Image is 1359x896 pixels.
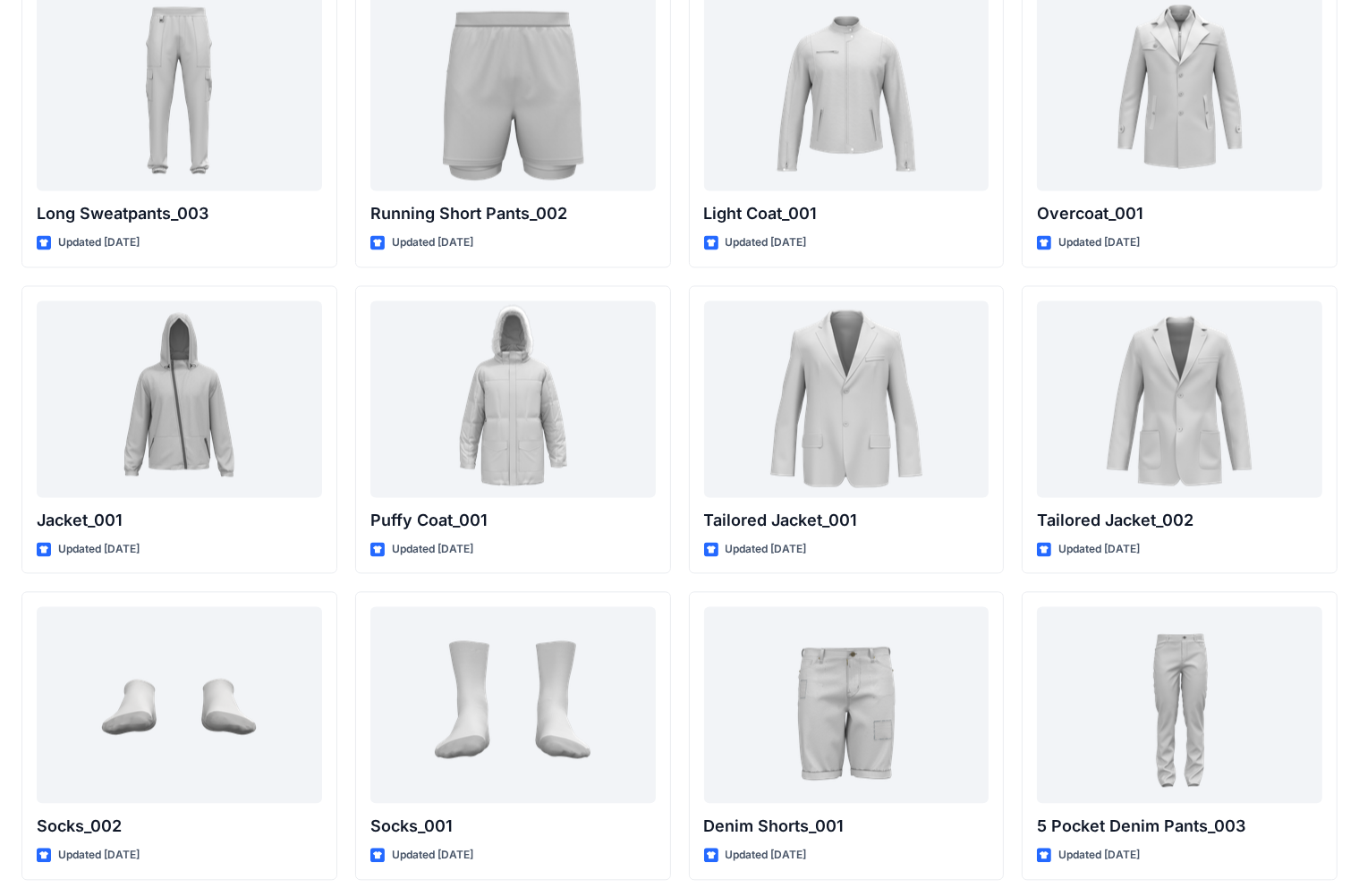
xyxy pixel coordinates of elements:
a: Socks_002 [37,606,322,803]
p: Updated [DATE] [392,540,473,559]
p: Updated [DATE] [726,846,807,865]
p: Updated [DATE] [392,233,473,252]
a: 5 Pocket Denim Pants_003 [1037,606,1322,803]
p: Denim Shorts_001 [704,814,990,839]
p: Socks_001 [370,814,656,839]
a: Denim Shorts_001 [704,606,990,803]
p: Updated [DATE] [1058,233,1140,252]
p: Overcoat_001 [1037,201,1322,226]
p: Updated [DATE] [1058,540,1140,559]
p: Light Coat_001 [704,201,990,226]
p: Updated [DATE] [58,233,140,252]
p: Updated [DATE] [392,846,473,865]
p: 5 Pocket Denim Pants_003 [1037,814,1322,839]
p: Updated [DATE] [726,540,807,559]
a: Jacket_001 [37,300,322,497]
a: Puffy Coat_001 [370,300,656,497]
p: Tailored Jacket_002 [1037,508,1322,533]
p: Updated [DATE] [58,540,140,559]
p: Running Short Pants_002 [370,201,656,226]
p: Updated [DATE] [58,846,140,865]
p: Updated [DATE] [1058,846,1140,865]
a: Socks_001 [370,606,656,803]
p: Jacket_001 [37,508,322,533]
p: Puffy Coat_001 [370,508,656,533]
p: Tailored Jacket_001 [704,508,990,533]
p: Long Sweatpants_003 [37,201,322,226]
p: Socks_002 [37,814,322,839]
p: Updated [DATE] [726,233,807,252]
a: Tailored Jacket_001 [704,300,990,497]
a: Tailored Jacket_002 [1037,300,1322,497]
